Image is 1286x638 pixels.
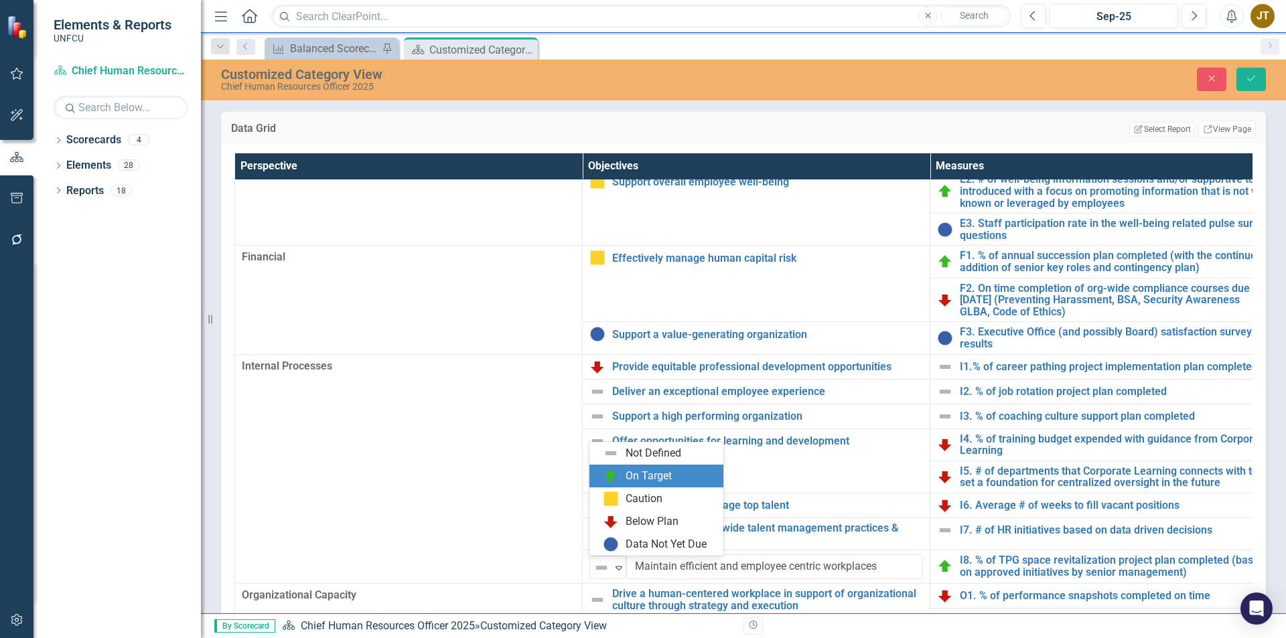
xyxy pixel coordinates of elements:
[612,252,923,264] a: Effectively manage human capital risk
[231,123,500,135] h3: Data Grid
[937,254,953,270] img: On Target
[937,292,953,308] img: Below Plan
[612,522,923,546] a: Optimize organization-wide talent management practices & programs
[937,558,953,574] img: On Target
[612,435,923,447] a: Offer opportunities for learning and development
[960,173,1271,209] a: E2. # of well-being information sessions and/or supportive tools introduced with a focus on promo...
[612,499,923,511] a: Attract, retain, and engage top talent
[1054,9,1173,25] div: Sep-25
[937,522,953,538] img: Not Defined
[593,560,610,576] img: Not Defined
[301,619,475,632] a: Chief Human Resources Officer 2025
[937,497,953,513] img: Below Plan
[221,67,807,82] div: Customized Category View
[626,469,672,484] div: On Target
[128,135,149,146] div: 4
[589,173,605,189] img: Caution
[1240,592,1273,625] div: Open Intercom Messenger
[1198,121,1256,138] a: View Page
[118,160,139,171] div: 28
[589,326,605,342] img: Data Not Yet Due
[271,5,1011,28] input: Search ClearPoint...
[282,619,733,634] div: »
[626,537,707,552] div: Data Not Yet Due
[960,554,1271,578] a: I8. % of TPG space revitalization project plan completed (based on approved initiatives by senior...
[612,176,923,188] a: Support overall employee well-being
[111,185,132,196] div: 18
[1251,4,1275,28] button: JT
[937,613,953,629] img: Not Defined
[960,386,1271,398] a: I2. % of job rotation project plan completed
[221,82,807,92] div: Chief Human Resources Officer 2025
[268,40,378,57] a: Balanced Scorecard Summary Report
[589,408,605,424] img: Not Defined
[937,183,953,200] img: On Target
[960,590,1271,602] a: O1. % of performance snapshots completed on time
[589,250,605,266] img: Caution
[937,222,953,238] img: Data Not Yet Due
[937,408,953,424] img: Not Defined
[54,64,188,79] a: Chief Human Resources Officer 2025
[603,445,619,461] img: Not Defined
[960,499,1271,511] a: I6. Average # of weeks to fill vacant positions
[937,436,953,453] img: Below Plan
[626,491,662,507] div: Caution
[612,361,923,373] a: Provide equitable professional development opportunities
[589,592,605,608] img: Not Defined
[603,536,619,552] img: Data Not Yet Due
[66,183,104,199] a: Reports
[960,410,1271,422] a: I3. % of coaching culture support plan completed
[603,513,619,530] img: Below Plan
[66,158,111,173] a: Elements
[7,15,30,39] img: ClearPoint Strategy
[589,384,605,400] img: Not Defined
[626,514,678,530] div: Below Plan
[242,588,575,603] span: Organizational Capacity
[589,359,605,375] img: Below Plan
[960,361,1271,373] a: I1.% of career pathing project implementation plan completed
[54,96,188,119] input: Search Below...
[937,469,953,485] img: Below Plan
[940,7,1007,25] button: Search
[612,329,923,341] a: Support a value-generating organization
[612,588,923,611] a: Drive a human-centered workplace in support of organizational culture through strategy and execution
[214,619,275,633] span: By Scorecard
[612,386,923,398] a: Deliver an exceptional employee experience
[960,326,1271,349] a: F3. Executive Office (and possibly Board) satisfaction survey results
[290,40,378,57] div: Balanced Scorecard Summary Report
[54,33,171,44] small: UNFCU
[937,359,953,375] img: Not Defined
[242,359,575,374] span: Internal Processes
[1129,122,1194,137] button: Select Report
[589,433,605,449] img: Not Defined
[603,468,619,484] img: On Target
[603,491,619,507] img: Caution
[937,330,953,346] img: Data Not Yet Due
[480,619,607,632] div: Customized Category View
[429,42,534,58] div: Customized Category View
[960,524,1271,536] a: I7. # of HR initiatives based on data driven decisions
[242,250,575,265] span: Financial
[960,250,1271,273] a: F1. % of annual succession plan completed (with the continued addition of senior key roles and co...
[937,588,953,604] img: Below Plan
[960,283,1271,318] a: F2. On time completion of org-wide compliance courses due in [DATE] (Preventing Harassment, BSA, ...
[66,133,121,148] a: Scorecards
[960,465,1271,489] a: I5. # of departments that Corporate Learning connects with to set a foundation for centralized ov...
[960,433,1271,457] a: I4. % of training budget expended with guidance from Corporate Learning
[626,446,681,461] div: Not Defined
[1050,4,1178,28] button: Sep-25
[960,218,1271,241] a: E3. Staff participation rate in the well-being related pulse survey questions
[626,554,923,579] input: Name
[960,10,989,21] span: Search
[54,17,171,33] span: Elements & Reports
[612,410,923,422] a: Support a high performing organization
[937,384,953,400] img: Not Defined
